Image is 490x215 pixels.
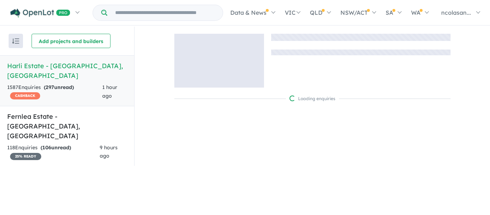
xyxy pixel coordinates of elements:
[7,83,102,101] div: 1587 Enquir ies
[7,61,127,80] h5: Harli Estate - [GEOGRAPHIC_DATA] , [GEOGRAPHIC_DATA]
[10,9,70,18] img: Openlot PRO Logo White
[42,144,51,151] span: 106
[109,5,221,20] input: Try estate name, suburb, builder or developer
[102,84,117,99] span: 1 hour ago
[10,92,40,99] span: CASHBACK
[441,9,471,16] span: ncolasan...
[12,38,19,44] img: sort.svg
[7,112,127,141] h5: Fernlea Estate - [GEOGRAPHIC_DATA] , [GEOGRAPHIC_DATA]
[41,144,71,151] strong: ( unread)
[100,144,118,159] span: 9 hours ago
[32,34,110,48] button: Add projects and builders
[289,95,335,102] div: Loading enquiries
[44,84,74,90] strong: ( unread)
[7,144,100,161] div: 118 Enquir ies
[10,153,41,160] span: 25 % READY
[46,84,54,90] span: 297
